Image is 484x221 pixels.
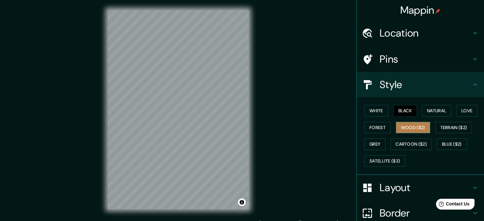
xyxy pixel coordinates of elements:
div: Pins [357,46,484,72]
button: Grey [364,138,385,150]
button: Terrain ($2) [435,122,472,134]
h4: Border [380,207,471,219]
button: White [364,105,388,117]
h4: Mappin [400,4,441,17]
button: Natural [422,105,451,117]
img: pin-icon.png [435,9,440,14]
button: Love [456,105,477,117]
button: Cartoon ($2) [390,138,432,150]
h4: Layout [380,181,471,194]
h4: Location [380,27,471,39]
div: Layout [357,175,484,200]
h4: Style [380,78,471,91]
button: Forest [364,122,391,134]
div: Style [357,72,484,97]
button: Toggle attribution [238,198,246,206]
button: Black [393,105,417,117]
canvas: Map [108,10,249,209]
button: Blue ($2) [437,138,467,150]
button: Satellite ($3) [364,155,405,167]
button: Wood ($2) [396,122,430,134]
div: Location [357,20,484,46]
h4: Pins [380,53,471,66]
iframe: Help widget launcher [427,196,477,214]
